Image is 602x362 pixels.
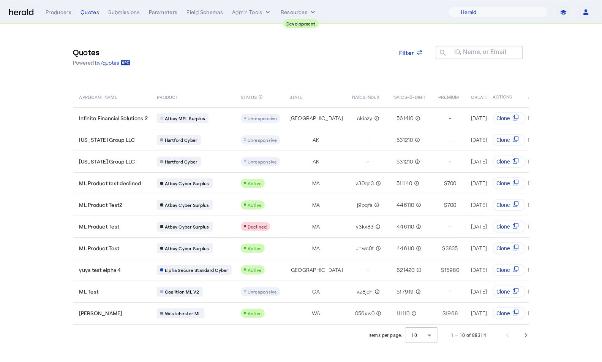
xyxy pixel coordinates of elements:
[446,310,458,317] span: 1968
[232,8,272,16] button: internal dropdown menu
[46,8,71,16] div: Producers
[471,245,509,251] span: [DATE] 12:37 PM
[248,289,277,294] span: Unresponsive
[393,46,430,59] button: Filter
[149,8,178,16] div: Parameters
[397,201,415,209] span: 446110
[248,246,262,251] span: Active
[373,288,380,295] mat-icon: info_outline
[497,266,510,274] span: Clone
[374,245,381,252] mat-icon: info_outline
[374,179,381,187] mat-icon: info_outline
[248,202,262,208] span: Active
[165,289,199,295] span: Coalition ML V2
[357,114,373,122] span: ckiazy
[241,93,257,100] span: STATUS
[471,115,507,121] span: [DATE] 1:46 PM
[394,93,427,100] span: NAICS-6-DIGIT
[281,8,317,16] button: Resources dropdown menu
[471,202,509,208] span: [DATE] 12:41 PM
[444,201,447,209] span: $
[414,245,421,252] mat-icon: info_outline
[373,201,380,209] mat-icon: info_outline
[493,112,526,124] button: Clone
[444,266,459,274] span: 15980
[79,266,121,274] span: yuya test elpha 4
[248,137,277,143] span: Unresponsive
[413,158,420,165] mat-icon: info_outline
[81,8,99,16] div: Quotes
[399,49,414,57] span: Filter
[397,310,410,317] span: 111110
[165,202,209,208] span: Atbay Cyber Surplus
[497,158,510,165] span: Clone
[312,245,320,252] span: MA
[497,288,510,295] span: Clone
[165,267,228,273] span: Elpha Secure Standard Cyber
[487,86,529,107] th: ACTIONS
[517,326,535,345] button: Next page
[79,310,122,317] span: [PERSON_NAME]
[248,181,262,186] span: Active
[312,310,321,317] span: WA
[165,245,209,251] span: Atbay Cyber Surplus
[442,310,446,317] span: $
[471,310,509,316] span: [DATE] 9:00 AM
[397,223,415,230] span: 446110
[471,288,509,295] span: [DATE] 9:08 AM
[493,156,526,168] button: Clone
[454,49,506,56] mat-label: ID, Name, or Email
[397,179,413,187] span: 511140
[187,8,223,16] div: Field Schemas
[493,177,526,189] button: Clone
[313,158,320,165] span: AK
[497,310,510,317] span: Clone
[79,158,135,165] span: [US_STATE] Group LLC
[471,137,506,143] span: [DATE] 1:15 PM
[79,201,123,209] span: ML Product Test2
[414,223,421,230] mat-icon: info_outline
[471,158,506,165] span: [DATE] 1:14 PM
[79,223,120,230] span: ML Product Test
[312,223,320,230] span: MA
[312,201,320,209] span: MA
[79,114,148,122] span: Infinito Financial Solutions 2
[497,114,510,122] span: Clone
[415,266,422,274] mat-icon: info_outline
[352,93,379,100] span: NAICS INDEX
[165,310,201,316] span: Westchester ML
[449,288,451,295] span: -
[397,136,414,144] span: 531210
[79,245,120,252] span: ML Product Test
[313,136,320,144] span: AK
[442,245,446,252] span: $
[414,114,420,122] mat-icon: info_outline
[356,223,374,230] span: y3kx83
[374,223,381,230] mat-icon: info_outline
[497,179,510,187] span: Clone
[414,288,421,295] mat-icon: info_outline
[375,310,382,317] mat-icon: info_outline
[79,136,135,144] span: [US_STATE] Group LLC
[367,136,370,144] span: -
[356,179,374,187] span: v30qe3
[248,224,267,229] span: Declined
[414,201,421,209] mat-icon: info_outline
[165,115,205,121] span: Atbay MPL Surplus
[289,93,302,100] span: STATE
[471,223,510,230] span: [DATE] 12:39 PM
[471,93,491,100] span: CREATED
[108,8,140,16] div: Submissions
[157,93,179,100] span: PRODUCT
[258,93,263,101] mat-icon: info_outline
[447,201,457,209] span: 700
[493,134,526,146] button: Clone
[373,114,379,122] mat-icon: info_outline
[9,9,33,16] img: Herald Logo
[165,159,198,165] span: Hartford Cyber
[357,201,373,209] span: j9pqfs
[493,286,526,298] button: Clone
[397,288,414,295] span: 517919
[357,288,373,295] span: vz8jdh
[355,310,375,317] span: 056xw0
